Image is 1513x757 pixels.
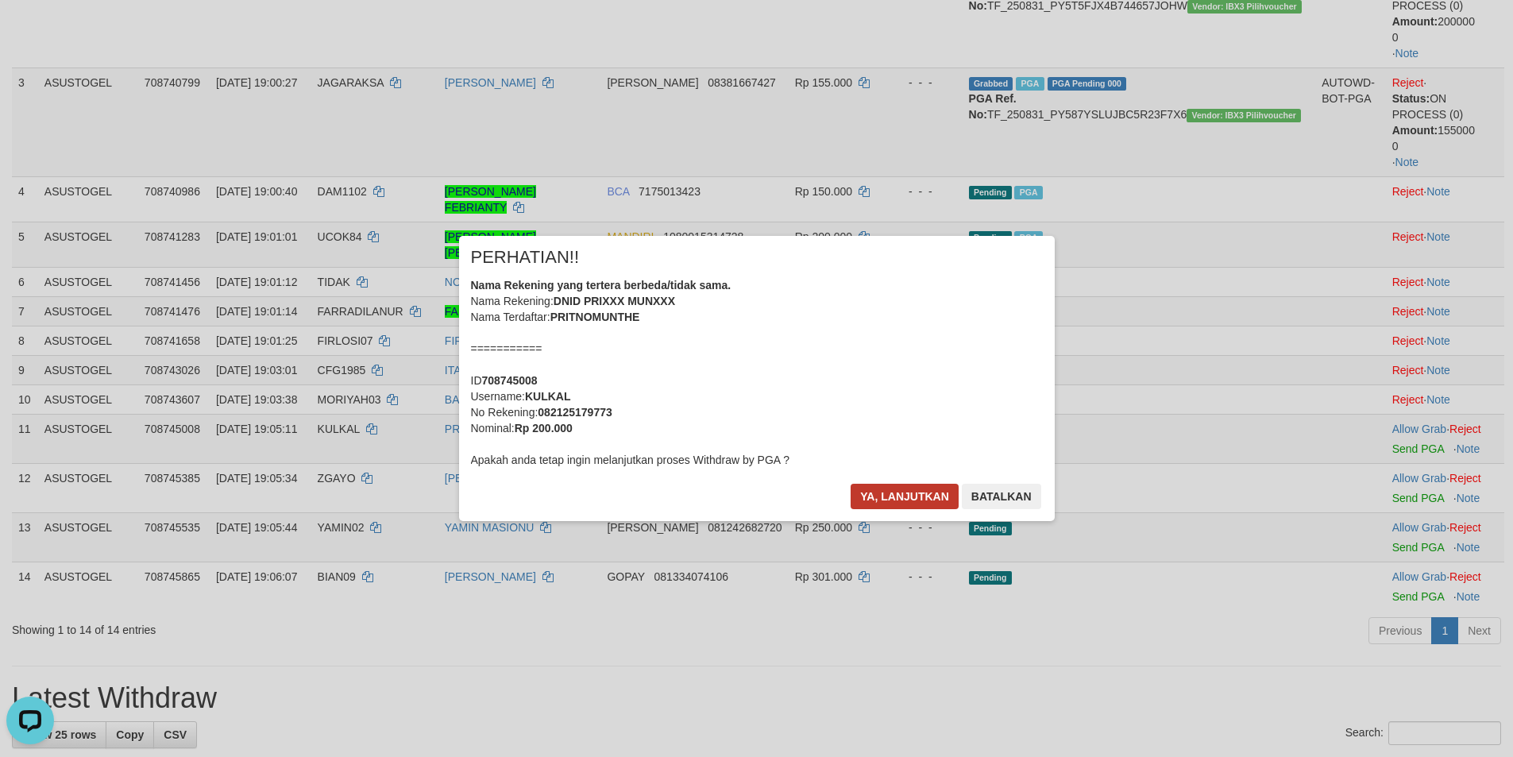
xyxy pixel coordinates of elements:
[538,406,612,419] b: 082125179773
[471,279,731,292] b: Nama Rekening yang tertera berbeda/tidak sama.
[515,422,573,435] b: Rp 200.000
[851,484,959,509] button: Ya, lanjutkan
[554,295,675,307] b: DNID PRIXXX MUNXXX
[471,277,1043,468] div: Nama Rekening: Nama Terdaftar: =========== ID Username: No Rekening: Nominal: Apakah anda tetap i...
[525,390,571,403] b: KULKAL
[6,6,54,54] button: Open LiveChat chat widget
[471,249,580,265] span: PERHATIAN!!
[550,311,640,323] b: PRITNOMUNTHE
[962,484,1041,509] button: Batalkan
[482,374,538,387] b: 708745008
